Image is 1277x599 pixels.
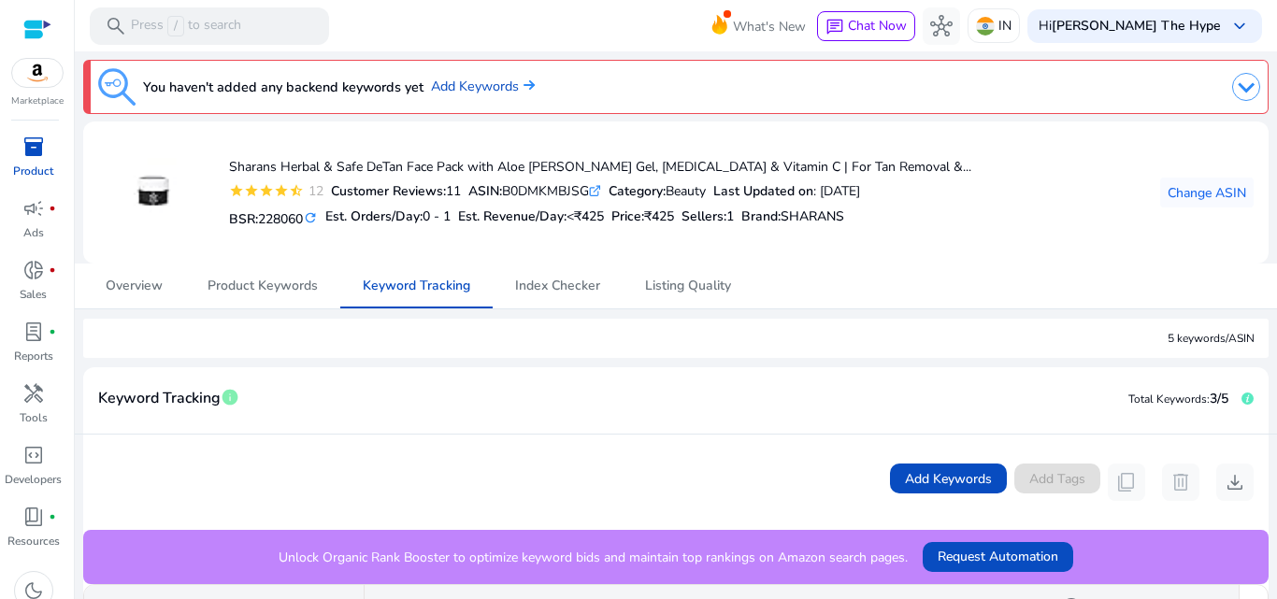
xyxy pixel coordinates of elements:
span: What's New [733,10,806,43]
h5: Price: [611,209,674,225]
div: Beauty [609,181,706,201]
span: 1 [726,207,734,225]
h3: You haven't added any backend keywords yet [143,76,423,98]
img: 31C72RAf7ZL._SS40_.jpg [120,158,190,228]
span: Request Automation [938,547,1058,566]
span: Total Keywords: [1128,392,1210,406]
mat-icon: star [229,183,244,198]
b: ASIN: [468,182,502,200]
span: code_blocks [22,444,45,466]
span: fiber_manual_record [49,513,56,521]
p: Unlock Organic Rank Booster to optimize keyword bids and maintain top rankings on Amazon search p... [279,548,908,567]
span: fiber_manual_record [49,328,56,335]
p: Developers [5,471,62,488]
span: keyboard_arrow_down [1228,15,1251,37]
span: Product Keywords [208,279,318,292]
span: ₹425 [644,207,674,225]
span: chat [825,18,844,36]
h5: Sellers: [682,209,734,225]
p: Press to search [131,16,241,36]
img: arrow-right.svg [519,79,535,91]
span: fiber_manual_record [49,266,56,274]
span: Keyword Tracking [98,382,221,415]
p: Resources [7,533,60,549]
img: in.svg [976,17,995,36]
p: Ads [23,224,44,241]
span: Change ASIN [1168,183,1246,203]
span: Keyword Tracking [363,279,470,292]
span: Overview [106,279,163,292]
span: download [1224,471,1246,493]
span: hub [930,15,953,37]
h5: Est. Revenue/Day: [458,209,604,225]
span: Add Keywords [905,469,992,489]
button: Request Automation [923,542,1073,572]
span: book_4 [22,506,45,528]
p: IN [998,9,1012,42]
h5: Est. Orders/Day: [325,209,451,225]
span: 3/5 [1210,390,1228,407]
b: Category: [609,182,666,200]
span: info [221,388,239,406]
div: 5 keywords/ASIN [1168,330,1255,347]
button: download [1216,464,1254,501]
span: inventory_2 [22,135,45,158]
mat-icon: star [259,183,274,198]
b: [PERSON_NAME] The Hype [1052,17,1221,35]
b: Last Updated on [713,182,813,200]
div: : [DATE] [713,181,860,201]
mat-icon: star_half [289,183,304,198]
p: Tools [20,409,48,426]
mat-icon: star [244,183,259,198]
p: Product [13,163,53,179]
button: hub [923,7,960,45]
span: lab_profile [22,321,45,343]
span: Listing Quality [645,279,731,292]
span: 228060 [258,210,303,228]
b: Customer Reviews: [331,182,446,200]
span: Chat Now [848,17,907,35]
p: Hi [1039,20,1221,33]
span: / [167,16,184,36]
span: search [105,15,127,37]
mat-icon: refresh [303,209,318,227]
div: 11 [331,181,461,201]
p: Reports [14,348,53,364]
div: B0DMKMBJSG [468,181,601,201]
h5: : [741,209,844,225]
h4: Sharans Herbal & Safe DeTan Face Pack with Aloe [PERSON_NAME] Gel, [MEDICAL_DATA] & Vitamin C | F... [229,160,971,176]
div: 12 [304,181,323,201]
img: amazon.svg [12,59,63,87]
span: campaign [22,197,45,220]
img: dropdown-arrow.svg [1232,73,1260,101]
img: keyword-tracking.svg [98,68,136,106]
span: handyman [22,382,45,405]
button: Change ASIN [1160,178,1254,207]
span: fiber_manual_record [49,205,56,212]
p: Sales [20,286,47,303]
span: SHARANS [781,207,844,225]
span: Index Checker [515,279,600,292]
span: <₹425 [567,207,604,225]
button: Add Keywords [890,464,1007,493]
span: 0 - 1 [423,207,451,225]
span: Brand [741,207,778,225]
a: Add Keywords [431,77,535,97]
button: chatChat Now [817,11,915,41]
h5: BSR: [229,207,318,228]
span: donut_small [22,259,45,281]
p: Marketplace [11,94,64,108]
mat-icon: star [274,183,289,198]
